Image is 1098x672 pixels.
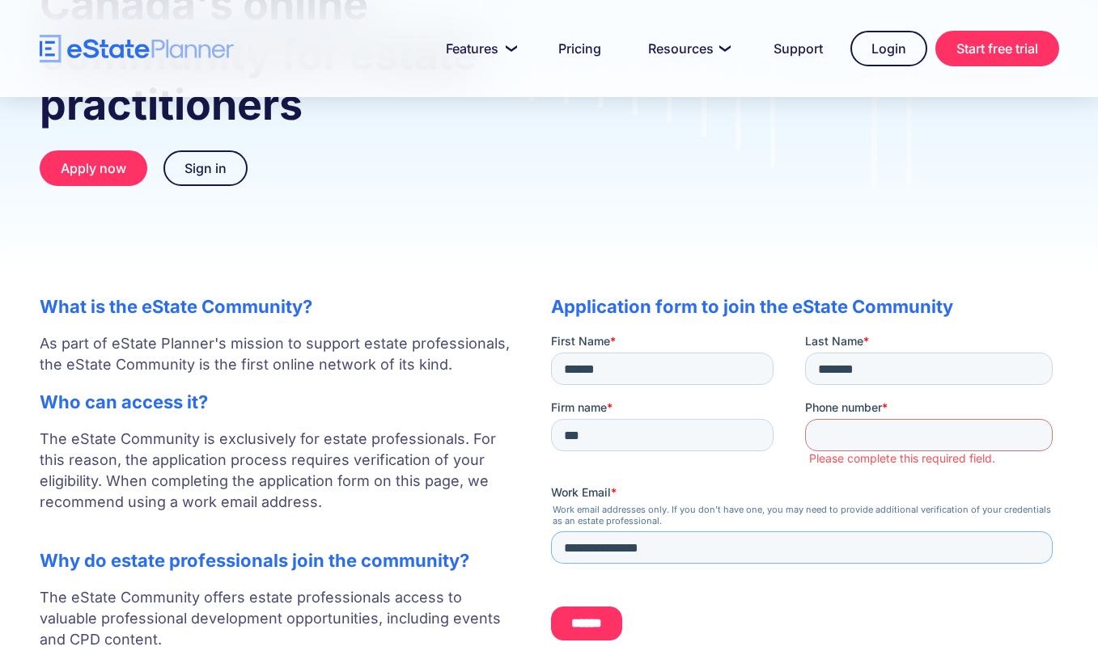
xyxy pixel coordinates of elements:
p: The eState Community is exclusively for estate professionals. For this reason, the application pr... [40,429,519,534]
a: Pricing [539,32,621,65]
a: Apply now [40,150,147,186]
a: Sign in [163,150,248,186]
a: home [40,35,234,63]
p: As part of eState Planner's mission to support estate professionals, the eState Community is the ... [40,333,519,375]
a: Features [426,32,531,65]
h2: Application form to join the eState Community [551,296,1059,317]
a: Start free trial [935,31,1059,66]
iframe: Form 0 [551,333,1059,653]
h2: What is the eState Community? [40,296,519,317]
h2: Who can access it? [40,391,519,412]
h2: Why do estate professionals join the community? [40,550,519,571]
a: Support [754,32,842,65]
a: Resources [629,32,746,65]
a: Login [850,31,927,66]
